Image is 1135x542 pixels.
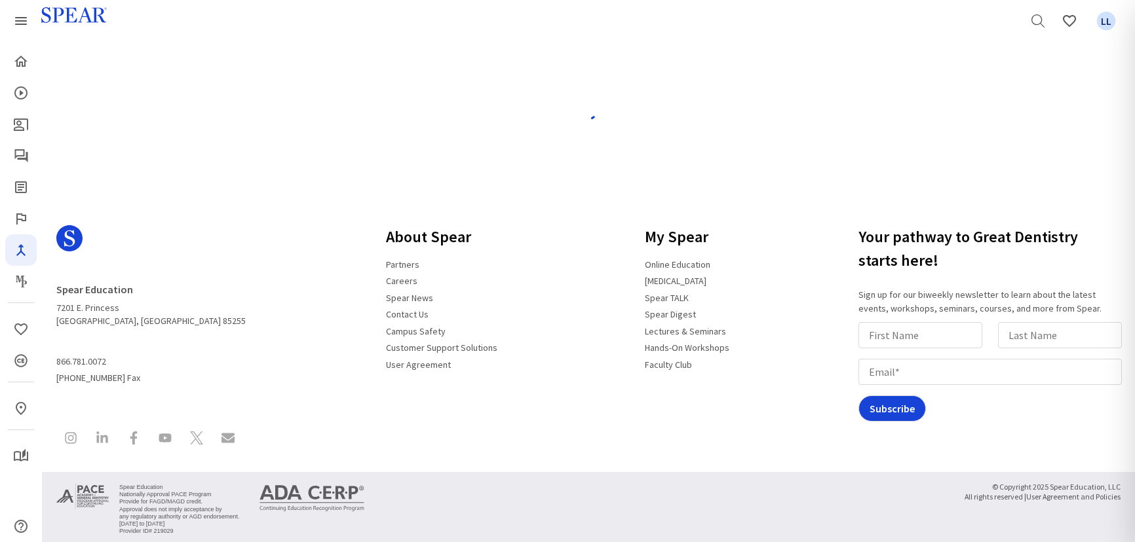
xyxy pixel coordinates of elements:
[56,482,109,510] img: Approved PACE Program Provider
[637,336,737,359] a: Hands-On Workshops
[1090,5,1122,37] a: Favorites
[119,484,240,491] li: Spear Education
[637,287,697,309] a: Spear TALK
[119,491,240,498] li: Nationally Approval PACE Program
[5,266,37,297] a: Masters Program
[5,441,37,472] a: My Study Club
[5,314,37,345] a: Favorites
[56,351,246,384] span: [PHONE_NUMBER] Fax
[578,100,599,121] img: spinner-blue.svg
[858,359,1122,385] input: Email*
[65,81,1112,94] h4: Loading
[119,424,148,456] a: Spear Education on Facebook
[378,220,505,254] h3: About Spear
[1097,12,1116,31] span: LL
[378,253,427,276] a: Partners
[260,485,364,511] img: ADA CERP Continuing Education Recognition Program
[637,320,734,342] a: Lectures & Seminars
[5,5,37,37] a: Spear Products
[5,511,37,542] a: Help
[378,336,505,359] a: Customer Support Solutions
[378,353,459,376] a: User Agreement
[637,253,718,276] a: Online Education
[56,220,246,267] a: Spear Logo
[5,172,37,203] a: Spear Digest
[998,322,1122,348] input: Last Name
[378,303,436,325] a: Contact Us
[637,220,737,254] h3: My Spear
[56,351,114,373] a: 866.781.0072
[637,303,704,325] a: Spear Digest
[1026,489,1121,504] a: User Agreement and Policies
[56,424,85,456] a: Spear Education on Instagram
[378,320,453,342] a: Campus Safety
[5,77,37,109] a: Courses
[965,482,1121,502] small: © Copyright 2025 Spear Education, LLC All rights reserved |
[119,528,240,535] li: Provider ID# 219029
[858,288,1127,316] p: Sign up for our biweekly newsletter to learn about the latest events, workshops, seminars, course...
[637,353,700,376] a: Faculty Club
[5,203,37,234] a: Faculty Club Elite
[5,393,37,424] a: In-Person & Virtual
[858,322,982,348] input: First Name
[637,270,714,292] a: [MEDICAL_DATA]
[5,234,37,266] a: Navigator Pro
[378,270,425,292] a: Careers
[5,345,37,376] a: CE Credits
[5,109,37,140] a: Patient Education
[1054,5,1085,37] a: Favorites
[119,498,240,505] li: Provide for FAGD/MAGD credit.
[182,424,211,456] a: Spear Education on X
[56,278,246,327] address: 7201 E. Princess [GEOGRAPHIC_DATA], [GEOGRAPHIC_DATA] 85255
[1022,5,1054,37] a: Search
[56,278,141,301] a: Spear Education
[151,424,180,456] a: Spear Education on YouTube
[56,225,83,251] svg: Spear Logo
[119,513,240,520] li: any regulatory authority or AGD endorsement.
[88,424,117,456] a: Spear Education on LinkedIn
[214,424,242,456] a: Contact Spear Education
[5,140,37,172] a: Spear Talk
[5,46,37,77] a: Home
[858,220,1127,278] h3: Your pathway to Great Dentistry starts here!
[378,287,441,309] a: Spear News
[119,520,240,528] li: [DATE] to [DATE]
[858,395,926,422] input: Subscribe
[119,506,240,513] li: Approval does not imply acceptance by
